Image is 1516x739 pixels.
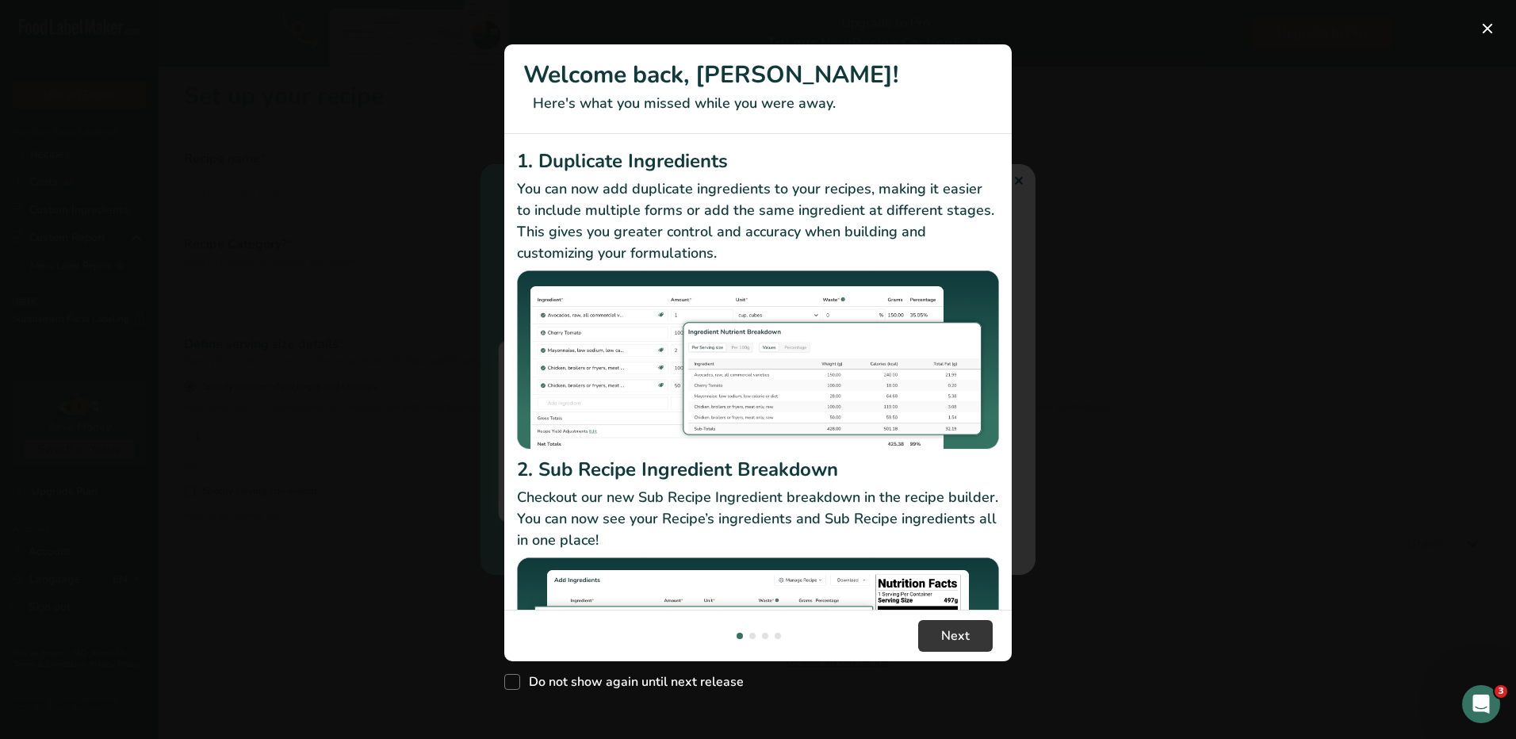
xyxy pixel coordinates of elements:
[517,270,999,450] img: Duplicate Ingredients
[523,93,993,114] p: Here's what you missed while you were away.
[517,178,999,264] p: You can now add duplicate ingredients to your recipes, making it easier to include multiple forms...
[517,487,999,551] p: Checkout our new Sub Recipe Ingredient breakdown in the recipe builder. You can now see your Reci...
[517,557,999,737] img: Sub Recipe Ingredient Breakdown
[918,620,993,652] button: Next
[517,147,999,175] h2: 1. Duplicate Ingredients
[1462,685,1500,723] iframe: Intercom live chat
[523,57,993,93] h1: Welcome back, [PERSON_NAME]!
[520,674,744,690] span: Do not show again until next release
[517,455,999,484] h2: 2. Sub Recipe Ingredient Breakdown
[1495,685,1507,698] span: 3
[941,626,970,645] span: Next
